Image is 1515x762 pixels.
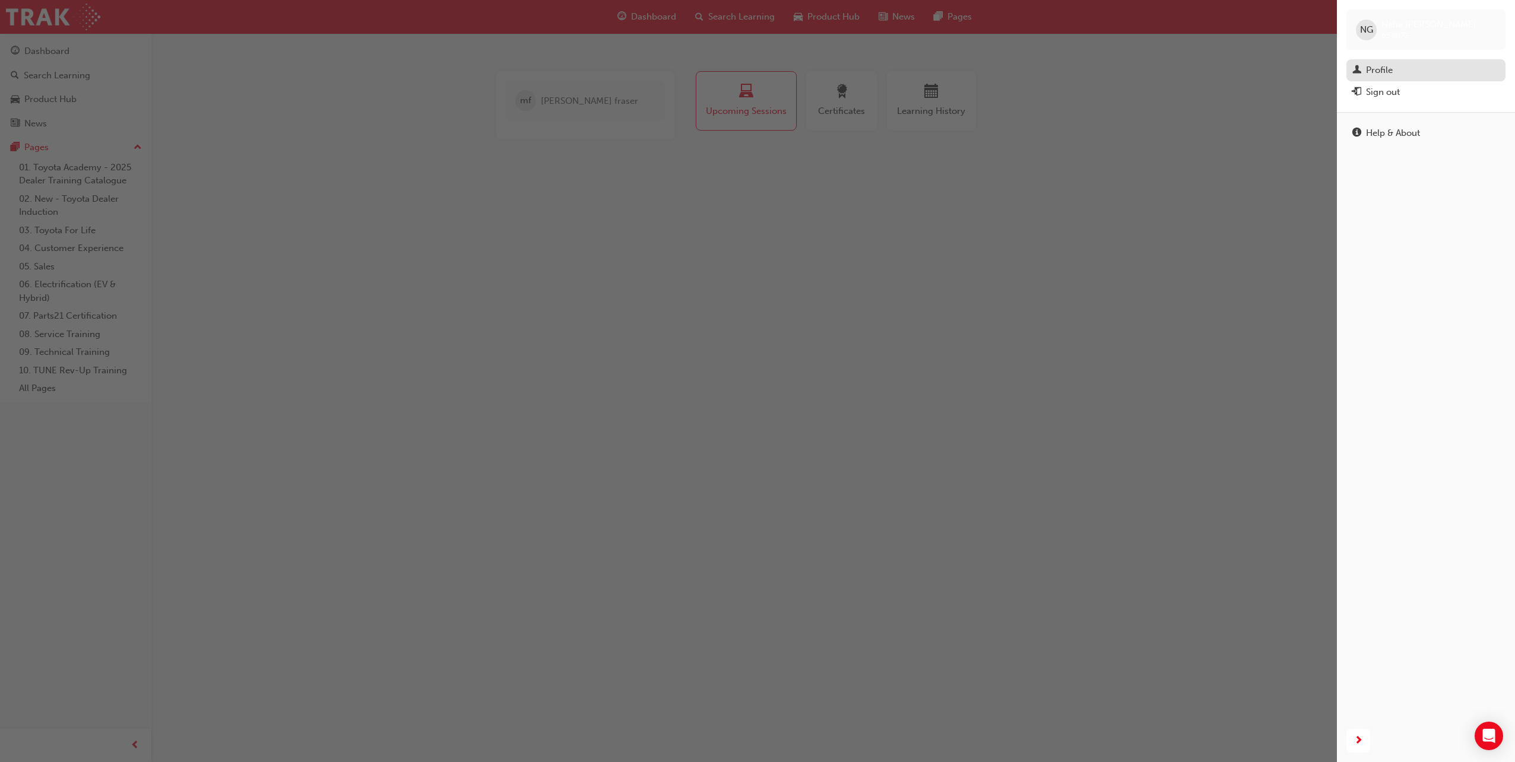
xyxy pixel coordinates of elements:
span: 659872 [1381,30,1409,40]
a: Help & About [1346,122,1506,144]
div: Profile [1366,63,1393,77]
span: Neha [PERSON_NAME] [1381,19,1476,30]
span: man-icon [1352,65,1361,76]
div: Open Intercom Messenger [1475,722,1503,750]
div: Help & About [1366,126,1420,140]
div: Sign out [1366,85,1400,99]
span: next-icon [1354,734,1363,748]
button: Sign out [1346,81,1506,103]
span: NG [1360,23,1373,37]
span: info-icon [1352,128,1361,139]
span: exit-icon [1352,87,1361,98]
a: Profile [1346,59,1506,81]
